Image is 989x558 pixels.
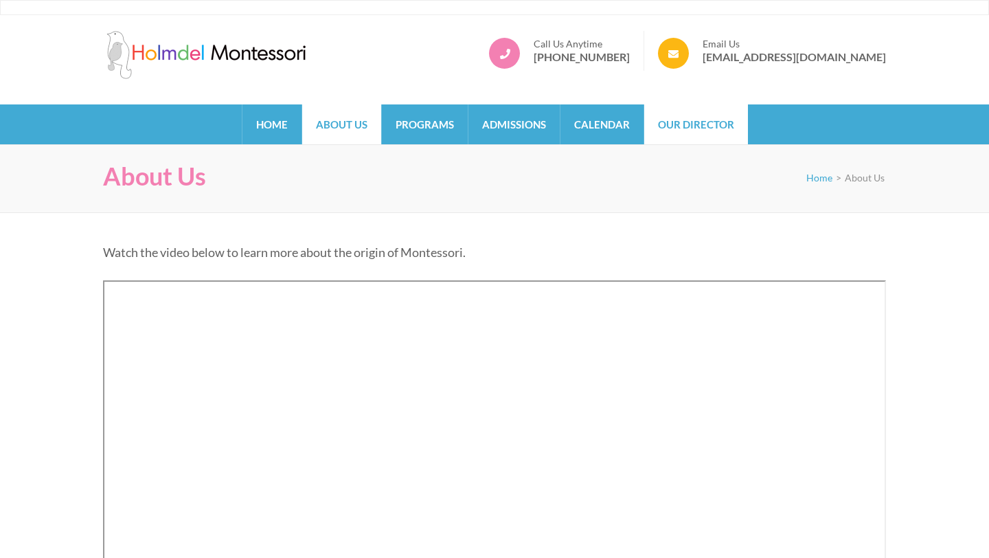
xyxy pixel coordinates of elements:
span: > [836,172,841,183]
span: Email Us [703,38,886,50]
img: Holmdel Montessori School [103,31,309,79]
a: Programs [382,104,468,144]
a: About Us [302,104,381,144]
a: Calendar [560,104,644,144]
h1: About Us [103,161,206,191]
p: Watch the video below to learn more about the origin of Montessori. [103,243,886,262]
a: Our Director [644,104,748,144]
span: Call Us Anytime [534,38,630,50]
a: Home [242,104,302,144]
a: [EMAIL_ADDRESS][DOMAIN_NAME] [703,50,886,64]
a: [PHONE_NUMBER] [534,50,630,64]
a: Admissions [468,104,560,144]
a: Home [806,172,832,183]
